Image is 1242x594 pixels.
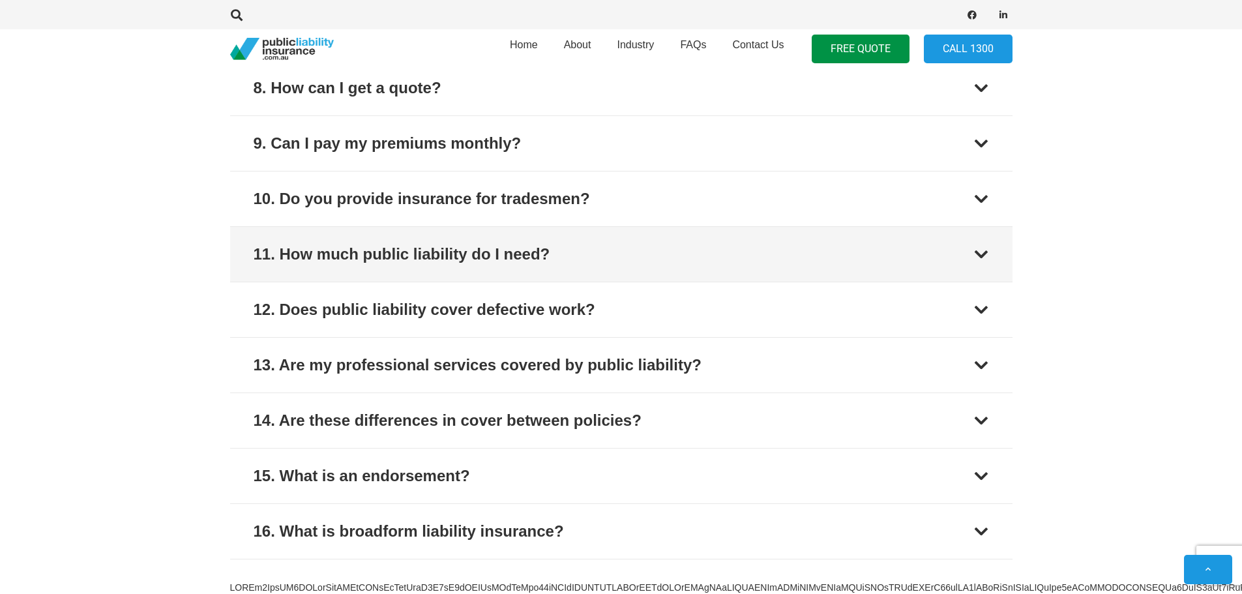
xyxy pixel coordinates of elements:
[230,338,1013,393] button: 13. Are my professional services covered by public liability?
[230,393,1013,448] button: 14. Are these differences in cover between policies?
[230,171,1013,226] button: 10. Do you provide insurance for tradesmen?
[732,39,784,50] span: Contact Us
[254,76,441,100] div: 8. How can I get a quote?
[230,504,1013,559] button: 16. What is broadform liability insurance?
[963,6,981,24] a: Facebook
[230,449,1013,503] button: 15. What is an endorsement?
[230,61,1013,115] button: 8. How can I get a quote?
[510,39,538,50] span: Home
[812,35,909,64] a: FREE QUOTE
[604,25,667,72] a: Industry
[564,39,591,50] span: About
[254,132,522,155] div: 9. Can I pay my premiums monthly?
[667,25,719,72] a: FAQs
[551,25,604,72] a: About
[254,243,550,266] div: 11. How much public liability do I need?
[254,520,564,543] div: 16. What is broadform liability insurance?
[924,35,1013,64] a: Call 1300
[497,25,551,72] a: Home
[224,9,250,21] a: Search
[254,298,595,321] div: 12. Does public liability cover defective work?
[719,25,797,72] a: Contact Us
[1184,555,1232,584] a: Back to top
[254,464,470,488] div: 15. What is an endorsement?
[230,38,334,61] a: pli_logotransparent
[680,39,706,50] span: FAQs
[230,282,1013,337] button: 12. Does public liability cover defective work?
[254,409,642,432] div: 14. Are these differences in cover between policies?
[230,227,1013,282] button: 11. How much public liability do I need?
[994,6,1013,24] a: LinkedIn
[617,39,654,50] span: Industry
[254,187,590,211] div: 10. Do you provide insurance for tradesmen?
[254,353,702,377] div: 13. Are my professional services covered by public liability?
[230,116,1013,171] button: 9. Can I pay my premiums monthly?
